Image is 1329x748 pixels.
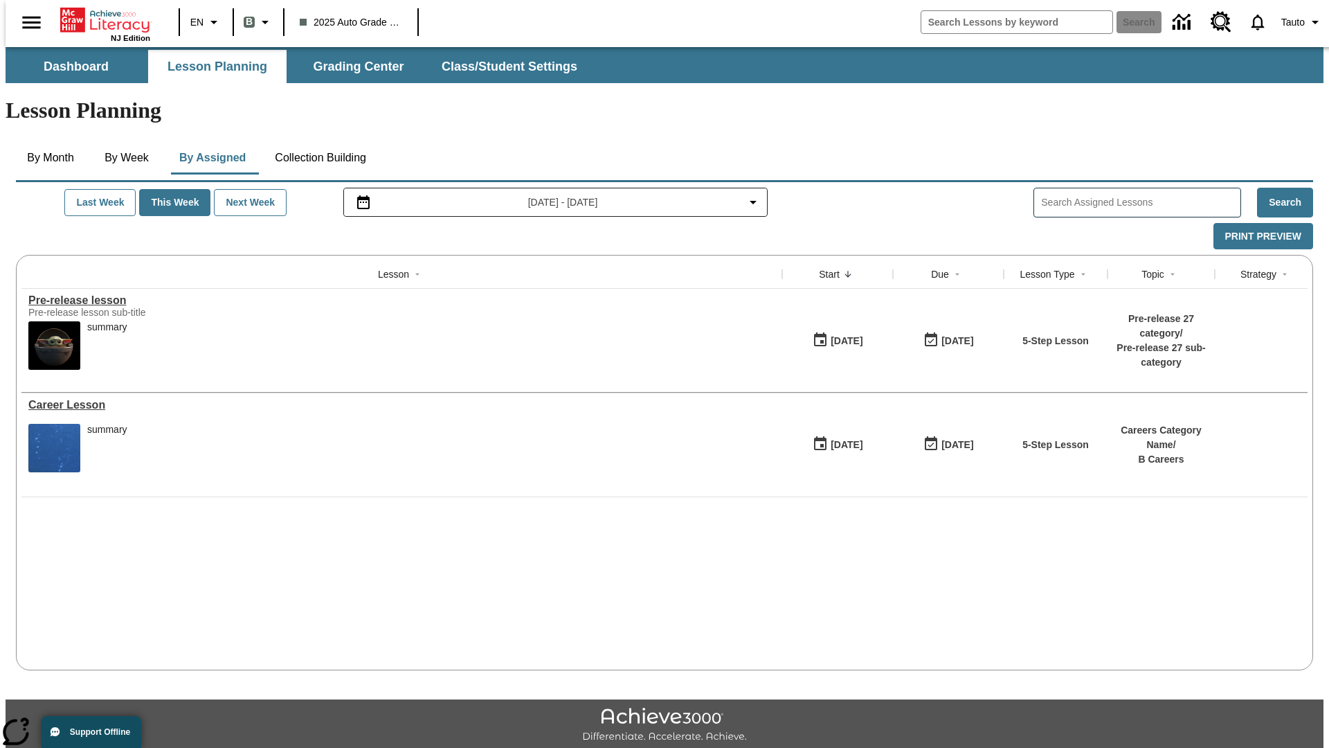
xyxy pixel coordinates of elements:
button: Sort [1164,266,1181,283]
div: SubNavbar [6,50,590,83]
a: Resource Center, Will open in new tab [1202,3,1240,41]
span: NJ Edition [111,34,150,42]
div: [DATE] [831,332,862,350]
input: Search Assigned Lessons [1041,193,1240,213]
div: [DATE] [831,436,862,454]
div: Home [60,5,150,42]
span: Class/Student Settings [442,59,577,75]
span: Grading Center [313,59,404,75]
div: summary [87,424,127,472]
div: summary [87,321,127,333]
button: Print Preview [1213,223,1313,250]
button: Support Offline [42,716,141,748]
p: Pre-release 27 category / [1114,312,1208,341]
button: Last Week [64,189,136,216]
p: 5-Step Lesson [1022,438,1089,452]
img: fish [28,424,80,472]
div: Start [819,267,840,281]
a: Data Center [1164,3,1202,42]
img: hero alt text [28,321,80,370]
button: Class/Student Settings [431,50,588,83]
div: summary [87,321,127,370]
button: Open side menu [11,2,52,43]
span: Dashboard [44,59,109,75]
h1: Lesson Planning [6,98,1323,123]
div: [DATE] [941,436,973,454]
button: Collection Building [264,141,377,175]
div: Due [931,267,949,281]
button: Sort [409,266,426,283]
button: Sort [840,266,856,283]
div: Pre-release lesson sub-title [28,307,236,318]
a: Notifications [1240,4,1276,40]
p: B Careers [1114,452,1208,467]
a: Career Lesson, Lessons [28,399,775,411]
span: EN [190,15,204,30]
button: Search [1257,188,1313,217]
button: Dashboard [7,50,145,83]
button: 01/17/26: Last day the lesson can be accessed [919,431,978,458]
button: Sort [1075,266,1092,283]
button: 01/25/26: Last day the lesson can be accessed [919,328,978,354]
span: Tauto [1281,15,1305,30]
div: Career Lesson [28,399,775,411]
button: Select the date range menu item [350,194,762,211]
a: Pre-release lesson, Lessons [28,294,775,307]
button: Language: EN, Select a language [184,10,228,35]
div: Lesson [378,267,409,281]
span: 2025 Auto Grade 1 B [300,15,402,30]
span: Lesson Planning [168,59,267,75]
p: 5-Step Lesson [1022,334,1089,348]
button: By Week [92,141,161,175]
span: Support Offline [70,727,130,737]
p: Careers Category Name / [1114,423,1208,452]
button: Lesson Planning [148,50,287,83]
span: B [246,13,253,30]
span: [DATE] - [DATE] [528,195,598,210]
button: 01/22/25: First time the lesson was available [808,328,867,354]
div: summary [87,424,127,436]
svg: Collapse Date Range Filter [745,194,761,211]
button: Boost Class color is gray green. Change class color [238,10,279,35]
button: By Assigned [168,141,257,175]
button: 01/13/25: First time the lesson was available [808,431,867,458]
div: Pre-release lesson [28,294,775,307]
button: Profile/Settings [1276,10,1329,35]
div: Strategy [1240,267,1276,281]
div: Topic [1141,267,1164,281]
div: Lesson Type [1020,267,1074,281]
div: [DATE] [941,332,973,350]
a: Home [60,6,150,34]
button: Next Week [214,189,287,216]
div: SubNavbar [6,47,1323,83]
img: Achieve3000 Differentiate Accelerate Achieve [582,708,747,743]
button: By Month [16,141,85,175]
button: This Week [139,189,210,216]
button: Sort [949,266,966,283]
button: Sort [1276,266,1293,283]
input: search field [921,11,1112,33]
p: Pre-release 27 sub-category [1114,341,1208,370]
button: Grading Center [289,50,428,83]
